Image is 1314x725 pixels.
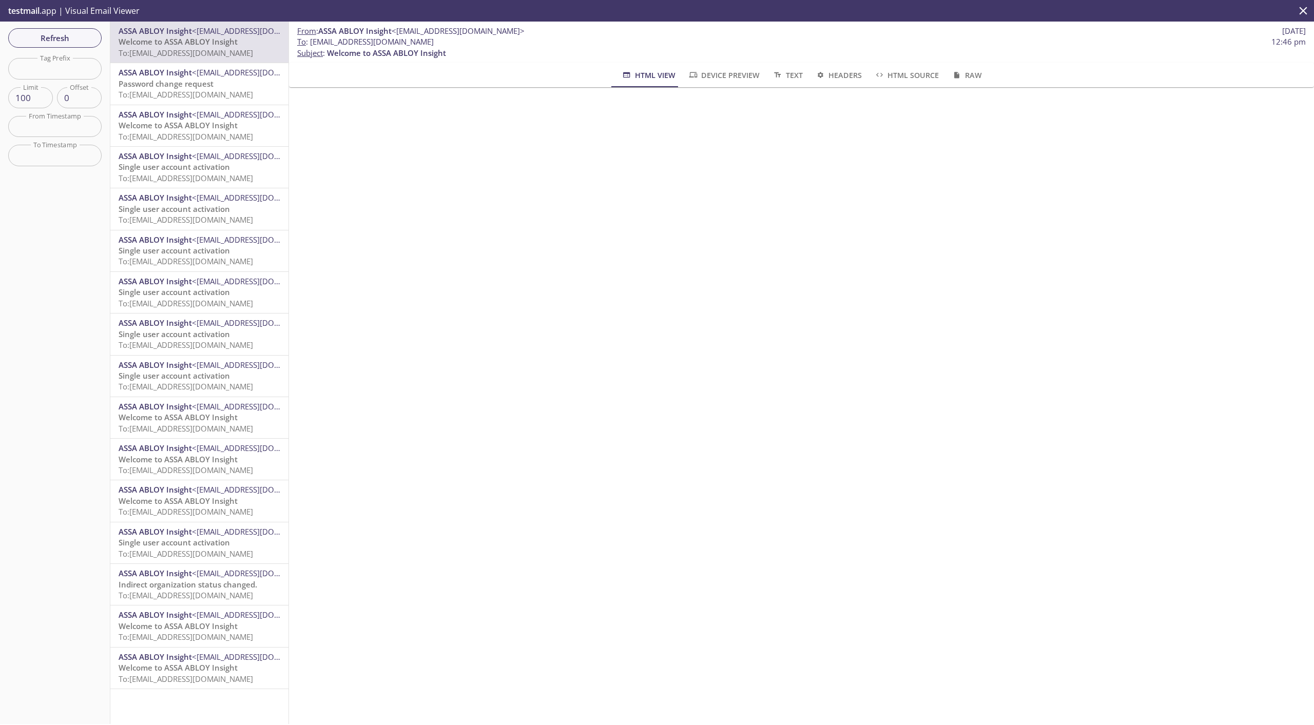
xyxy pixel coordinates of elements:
span: Single user account activation [119,162,230,172]
span: ASSA ABLOY Insight [119,109,192,120]
span: To: [EMAIL_ADDRESS][DOMAIN_NAME] [119,590,253,600]
span: Headers [815,69,862,82]
span: To: [EMAIL_ADDRESS][DOMAIN_NAME] [119,214,253,225]
span: 12:46 pm [1271,36,1306,47]
span: Welcome to ASSA ABLOY Insight [119,621,238,631]
span: Welcome to ASSA ABLOY Insight [119,36,238,47]
span: <[EMAIL_ADDRESS][DOMAIN_NAME]> [392,26,525,36]
div: ASSA ABLOY Insight<[EMAIL_ADDRESS][DOMAIN_NAME]>Single user account activationTo:[EMAIL_ADDRESS][... [110,522,288,563]
span: <[EMAIL_ADDRESS][DOMAIN_NAME]> [192,234,325,245]
div: ASSA ABLOY Insight<[EMAIL_ADDRESS][DOMAIN_NAME]>Single user account activationTo:[EMAIL_ADDRESS][... [110,230,288,271]
span: Device Preview [688,69,760,82]
span: Single user account activation [119,245,230,256]
button: Refresh [8,28,102,48]
span: <[EMAIL_ADDRESS][DOMAIN_NAME]> [192,568,325,578]
span: ASSA ABLOY Insight [119,234,192,245]
span: Welcome to ASSA ABLOY Insight [119,412,238,422]
span: To: [EMAIL_ADDRESS][DOMAIN_NAME] [119,48,253,58]
span: To: [EMAIL_ADDRESS][DOMAIN_NAME] [119,340,253,350]
span: ASSA ABLOY Insight [119,67,192,77]
span: ASSA ABLOY Insight [119,443,192,453]
span: <[EMAIL_ADDRESS][DOMAIN_NAME]> [192,192,325,203]
span: Welcome to ASSA ABLOY Insight [327,48,446,58]
span: Refresh [16,31,93,45]
span: To: [EMAIL_ADDRESS][DOMAIN_NAME] [119,632,253,642]
span: Welcome to ASSA ABLOY Insight [119,496,238,506]
span: To: [EMAIL_ADDRESS][DOMAIN_NAME] [119,131,253,142]
nav: emails [110,22,288,689]
span: Password change request [119,79,214,89]
span: <[EMAIL_ADDRESS][DOMAIN_NAME]> [192,484,325,495]
span: <[EMAIL_ADDRESS][DOMAIN_NAME]> [192,276,325,286]
span: <[EMAIL_ADDRESS][DOMAIN_NAME]> [192,109,325,120]
div: ASSA ABLOY Insight<[EMAIL_ADDRESS][DOMAIN_NAME]>Welcome to ASSA ABLOY InsightTo:[EMAIL_ADDRESS][D... [110,605,288,646]
span: <[EMAIL_ADDRESS][DOMAIN_NAME]> [192,401,325,412]
div: ASSA ABLOY Insight<[EMAIL_ADDRESS][DOMAIN_NAME]>Welcome to ASSA ABLOY InsightTo:[EMAIL_ADDRESS][D... [110,22,288,63]
span: ASSA ABLOY Insight [119,652,192,662]
span: <[EMAIL_ADDRESS][DOMAIN_NAME]> [192,26,325,36]
span: ASSA ABLOY Insight [119,484,192,495]
span: : [297,26,525,36]
span: From [297,26,316,36]
span: <[EMAIL_ADDRESS][DOMAIN_NAME]> [192,67,325,77]
span: Welcome to ASSA ABLOY Insight [119,662,238,673]
span: ASSA ABLOY Insight [119,276,192,286]
p: : [297,36,1306,58]
span: To: [EMAIL_ADDRESS][DOMAIN_NAME] [119,465,253,475]
span: ASSA ABLOY Insight [119,568,192,578]
span: To: [EMAIL_ADDRESS][DOMAIN_NAME] [119,173,253,183]
span: Single user account activation [119,537,230,547]
span: <[EMAIL_ADDRESS][DOMAIN_NAME]> [192,652,325,662]
span: <[EMAIL_ADDRESS][DOMAIN_NAME]> [192,610,325,620]
div: ASSA ABLOY Insight<[EMAIL_ADDRESS][DOMAIN_NAME]>Welcome to ASSA ABLOY InsightTo:[EMAIL_ADDRESS][D... [110,648,288,689]
div: ASSA ABLOY Insight<[EMAIL_ADDRESS][DOMAIN_NAME]>Single user account activationTo:[EMAIL_ADDRESS][... [110,188,288,229]
span: ASSA ABLOY Insight [119,151,192,161]
span: To: [EMAIL_ADDRESS][DOMAIN_NAME] [119,674,253,684]
div: ASSA ABLOY Insight<[EMAIL_ADDRESS][DOMAIN_NAME]>Single user account activationTo:[EMAIL_ADDRESS][... [110,313,288,355]
div: ASSA ABLOY Insight<[EMAIL_ADDRESS][DOMAIN_NAME]>Single user account activationTo:[EMAIL_ADDRESS][... [110,356,288,397]
span: ASSA ABLOY Insight [318,26,392,36]
span: To: [EMAIL_ADDRESS][DOMAIN_NAME] [119,381,253,391]
span: HTML Source [874,69,939,82]
span: Single user account activation [119,204,230,214]
div: ASSA ABLOY Insight<[EMAIL_ADDRESS][DOMAIN_NAME]>Single user account activationTo:[EMAIL_ADDRESS][... [110,147,288,188]
span: ASSA ABLOY Insight [119,360,192,370]
div: ASSA ABLOY Insight<[EMAIL_ADDRESS][DOMAIN_NAME]>Single user account activationTo:[EMAIL_ADDRESS][... [110,272,288,313]
span: <[EMAIL_ADDRESS][DOMAIN_NAME]> [192,443,325,453]
span: <[EMAIL_ADDRESS][DOMAIN_NAME]> [192,526,325,537]
div: ASSA ABLOY Insight<[EMAIL_ADDRESS][DOMAIN_NAME]>Password change requestTo:[EMAIL_ADDRESS][DOMAIN_... [110,63,288,104]
div: ASSA ABLOY Insight<[EMAIL_ADDRESS][DOMAIN_NAME]>Welcome to ASSA ABLOY InsightTo:[EMAIL_ADDRESS][D... [110,480,288,521]
span: [DATE] [1282,26,1306,36]
div: ASSA ABLOY Insight<[EMAIL_ADDRESS][DOMAIN_NAME]>Welcome to ASSA ABLOY InsightTo:[EMAIL_ADDRESS][D... [110,397,288,438]
span: Single user account activation [119,329,230,339]
span: Single user account activation [119,370,230,381]
span: HTML View [621,69,675,82]
span: : [EMAIL_ADDRESS][DOMAIN_NAME] [297,36,434,47]
span: Text [772,69,802,82]
span: Raw [951,69,981,82]
span: To: [EMAIL_ADDRESS][DOMAIN_NAME] [119,506,253,517]
div: ASSA ABLOY Insight<[EMAIL_ADDRESS][DOMAIN_NAME]>Indirect organization status changed.To:[EMAIL_AD... [110,564,288,605]
div: ASSA ABLOY Insight<[EMAIL_ADDRESS][DOMAIN_NAME]>Welcome to ASSA ABLOY InsightTo:[EMAIL_ADDRESS][D... [110,439,288,480]
span: <[EMAIL_ADDRESS][DOMAIN_NAME]> [192,318,325,328]
div: ASSA ABLOY Insight<[EMAIL_ADDRESS][DOMAIN_NAME]>Welcome to ASSA ABLOY InsightTo:[EMAIL_ADDRESS][D... [110,105,288,146]
span: To [297,36,306,47]
span: Subject [297,48,323,58]
span: Welcome to ASSA ABLOY Insight [119,454,238,464]
span: Single user account activation [119,287,230,297]
span: To: [EMAIL_ADDRESS][DOMAIN_NAME] [119,423,253,434]
span: ASSA ABLOY Insight [119,192,192,203]
span: testmail [8,5,40,16]
span: ASSA ABLOY Insight [119,26,192,36]
span: ASSA ABLOY Insight [119,610,192,620]
span: To: [EMAIL_ADDRESS][DOMAIN_NAME] [119,89,253,100]
span: ASSA ABLOY Insight [119,318,192,328]
span: To: [EMAIL_ADDRESS][DOMAIN_NAME] [119,256,253,266]
span: <[EMAIL_ADDRESS][DOMAIN_NAME]> [192,360,325,370]
span: ASSA ABLOY Insight [119,526,192,537]
span: <[EMAIL_ADDRESS][DOMAIN_NAME]> [192,151,325,161]
span: To: [EMAIL_ADDRESS][DOMAIN_NAME] [119,298,253,308]
span: ASSA ABLOY Insight [119,401,192,412]
span: Indirect organization status changed. [119,579,257,590]
span: Welcome to ASSA ABLOY Insight [119,120,238,130]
